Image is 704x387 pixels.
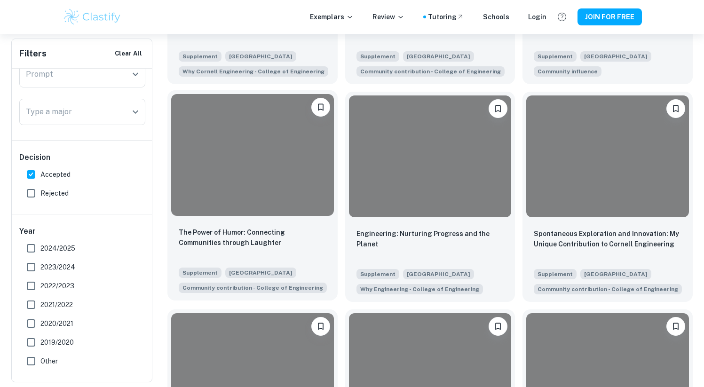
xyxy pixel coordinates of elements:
[489,99,507,118] button: Please log in to bookmark exemplars
[182,284,323,292] span: Community contribution - College of Engineering
[360,67,501,76] span: Community contribution - College of Engineering
[538,67,598,76] span: Community influence
[372,12,404,22] p: Review
[40,337,74,348] span: 2019/2020
[534,65,601,77] span: We all contribute to, and are influenced by, the communities that are meaningful to us. Share how...
[129,68,142,81] button: Open
[403,269,474,279] span: [GEOGRAPHIC_DATA]
[538,285,678,293] span: Community contribution - College of Engineering
[534,269,577,279] span: Supplement
[356,229,504,249] p: Engineering: Nurturing Progress and the Planet
[310,12,354,22] p: Exemplars
[40,356,58,366] span: Other
[356,283,483,294] span: Fundamentally, engineering is the application of math, science, and technology to solve complex p...
[167,92,338,302] a: Please log in to bookmark exemplarsThe Power of Humor: Connecting Communities through LaughterSup...
[554,9,570,25] button: Help and Feedback
[311,317,330,336] button: Please log in to bookmark exemplars
[40,243,75,253] span: 2024/2025
[356,269,399,279] span: Supplement
[19,152,145,163] h6: Decision
[428,12,464,22] a: Tutoring
[534,283,682,294] span: What do you believe you will contribute to the Cornell Engineering community beyond what you've a...
[225,51,296,62] span: [GEOGRAPHIC_DATA]
[179,282,327,293] span: What do you believe you will contribute to the Cornell Engineering community beyond what you've a...
[40,188,69,198] span: Rejected
[179,65,328,77] span: Why do you think you would love to study at Cornell Engineering?
[666,99,685,118] button: Please log in to bookmark exemplars
[356,65,505,77] span: What do you believe you will contribute to the Cornell Engineering community beyond what you've a...
[179,51,221,62] span: Supplement
[489,317,507,336] button: Please log in to bookmark exemplars
[112,47,144,61] button: Clear All
[19,47,47,60] h6: Filters
[129,105,142,118] button: Open
[40,281,74,291] span: 2022/2023
[666,317,685,336] button: Please log in to bookmark exemplars
[356,51,399,62] span: Supplement
[522,92,693,302] a: Please log in to bookmark exemplarsSpontaneous Exploration and Innovation: My Unique Contribution...
[345,92,515,302] a: Please log in to bookmark exemplarsEngineering: Nurturing Progress and the PlanetSupplement[GEOGR...
[225,268,296,278] span: [GEOGRAPHIC_DATA]
[40,262,75,272] span: 2023/2024
[40,169,71,180] span: Accepted
[534,229,681,249] p: Spontaneous Exploration and Innovation: My Unique Contribution to Cornell Engineering
[403,51,474,62] span: [GEOGRAPHIC_DATA]
[19,226,145,237] h6: Year
[182,67,324,76] span: Why Cornell Engineering - College of Engineering
[580,269,651,279] span: [GEOGRAPHIC_DATA]
[63,8,122,26] img: Clastify logo
[40,300,73,310] span: 2021/2022
[577,8,642,25] button: JOIN FOR FREE
[580,51,651,62] span: [GEOGRAPHIC_DATA]
[179,268,221,278] span: Supplement
[40,318,73,329] span: 2020/2021
[528,12,546,22] a: Login
[534,51,577,62] span: Supplement
[311,98,330,117] button: Please log in to bookmark exemplars
[483,12,509,22] a: Schools
[360,285,479,293] span: Why Engineering - College of Engineering
[179,227,326,248] p: The Power of Humor: Connecting Communities through Laughter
